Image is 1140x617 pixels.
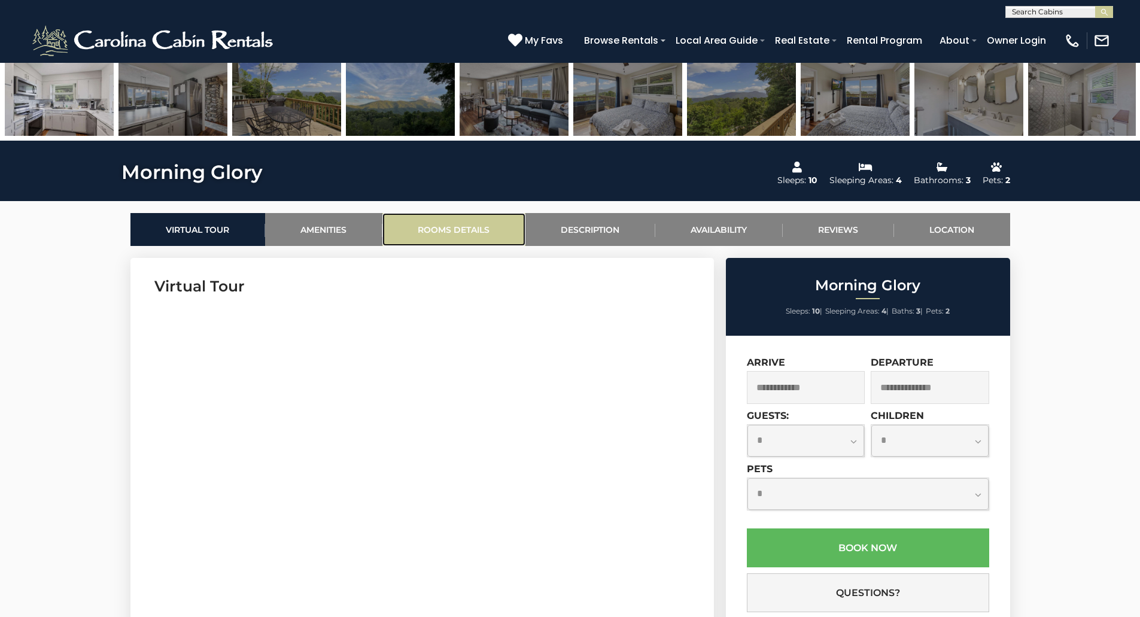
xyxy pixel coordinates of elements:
img: 164767147 [687,61,796,136]
img: 164767111 [460,61,569,136]
strong: 4 [881,306,886,315]
a: Browse Rentals [578,30,664,51]
label: Children [871,410,924,421]
a: Reviews [783,213,894,246]
img: 164767115 [914,61,1023,136]
label: Arrive [747,357,785,368]
a: Rooms Details [382,213,525,246]
strong: 10 [812,306,820,315]
a: Description [525,213,655,246]
button: Book Now [747,528,989,567]
img: 164767114 [801,61,910,136]
img: 164767116 [1028,61,1137,136]
img: phone-regular-white.png [1064,32,1081,49]
img: mail-regular-white.png [1093,32,1110,49]
a: Availability [655,213,783,246]
img: 164767149 [232,61,341,136]
li: | [825,303,889,319]
a: Amenities [265,213,382,246]
strong: 2 [946,306,950,315]
img: 164796847 [346,61,455,136]
img: 164767121 [118,61,227,136]
img: 164767113 [573,61,682,136]
label: Guests: [747,410,789,421]
a: Local Area Guide [670,30,764,51]
a: My Favs [508,33,566,48]
img: White-1-2.png [30,23,278,59]
label: Pets [747,463,773,475]
span: Sleeping Areas: [825,306,880,315]
span: Sleeps: [786,306,810,315]
span: Pets: [926,306,944,315]
h2: Morning Glory [729,278,1007,293]
span: My Favs [525,33,563,48]
strong: 3 [916,306,920,315]
button: Questions? [747,573,989,612]
li: | [786,303,822,319]
li: | [892,303,923,319]
label: Departure [871,357,934,368]
a: Location [894,213,1010,246]
a: Real Estate [769,30,835,51]
a: About [934,30,975,51]
span: Baths: [892,306,914,315]
a: Owner Login [981,30,1052,51]
h3: Virtual Tour [154,276,690,297]
a: Virtual Tour [130,213,265,246]
a: Rental Program [841,30,928,51]
img: 164767120 [5,61,114,136]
